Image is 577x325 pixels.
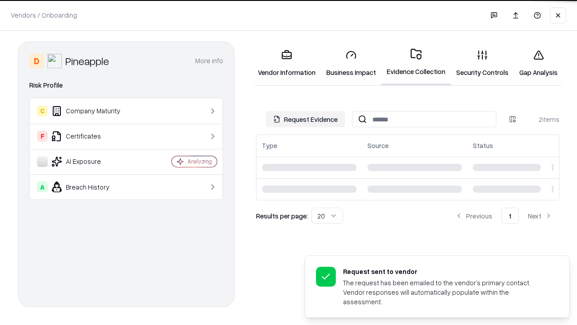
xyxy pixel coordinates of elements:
[37,106,145,116] div: Company Maturity
[256,211,308,221] p: Results per page:
[47,54,62,68] img: Pineapple
[37,156,145,167] div: AI Exposure
[37,131,145,142] div: Certificates
[381,42,451,85] a: Evidence Collection
[29,54,44,68] div: D
[501,208,519,224] button: 1
[11,10,77,20] p: Vendors / Onboarding
[448,208,559,224] nav: pagination
[367,141,389,150] div: Source
[451,42,514,84] a: Security Controls
[37,131,48,142] div: F
[29,80,223,91] div: Risk Profile
[266,111,345,127] button: Request Evidence
[195,53,223,69] button: More info
[188,158,212,165] div: Analyzing
[37,106,48,116] div: C
[523,115,559,124] div: 2 items
[37,181,48,192] div: A
[473,141,493,150] div: Status
[37,181,145,192] div: Breach History
[343,267,548,276] div: Request sent to vendor
[514,42,563,84] a: Gap Analysis
[252,42,321,84] a: Vendor Information
[343,278,548,306] div: The request has been emailed to the vendor’s primary contact. Vendor responses will automatically...
[262,141,277,150] div: Type
[321,42,381,84] a: Business Impact
[65,54,109,68] div: Pineapple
